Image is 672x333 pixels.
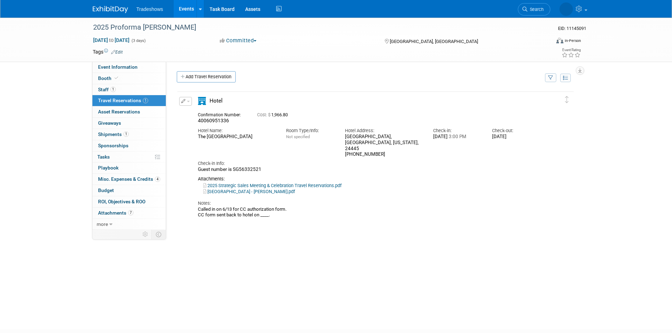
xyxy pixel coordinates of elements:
a: Attachments7 [92,208,166,218]
img: Format-Inperson.png [556,38,563,43]
a: Add Travel Reservation [177,71,236,82]
a: Booth [92,73,166,84]
div: Room Type/Info: [286,128,334,134]
div: 2025 Proforma [PERSON_NAME] [91,21,540,34]
td: Tags [93,48,123,55]
a: Playbook [92,162,166,173]
a: Budget [92,185,166,196]
div: The [GEOGRAPHIC_DATA] [198,134,276,140]
span: Search [527,7,544,12]
span: Travel Reservations [98,98,148,103]
div: Hotel Address: [345,128,423,134]
a: Sponsorships [92,140,166,151]
span: [GEOGRAPHIC_DATA], [GEOGRAPHIC_DATA] [390,39,478,44]
td: Personalize Event Tab Strip [139,230,152,239]
span: Shipments [98,131,129,137]
span: ROI, Objectives & ROO [98,199,145,204]
i: Hotel [198,97,206,105]
i: Filter by Traveler [548,76,553,80]
div: Check-in Info: [198,160,541,167]
div: [GEOGRAPHIC_DATA], [GEOGRAPHIC_DATA], [US_STATE], 24445 [PHONE_NUMBER] [345,134,423,158]
div: Called in on 6/13 for CC authorization form. CC form sent back to hotel on ____. [198,206,541,218]
span: 7 [128,210,133,215]
a: more [92,219,166,230]
span: 1 [110,87,116,92]
a: [GEOGRAPHIC_DATA] - [PERSON_NAME].pdf [203,189,295,194]
a: Event Information [92,62,166,73]
span: Event ID: 11145091 [558,26,586,31]
div: In-Person [564,38,581,43]
span: Not specified [286,134,310,139]
span: Tradeshows [137,6,163,12]
span: Tasks [97,154,110,160]
div: Event Rating [562,48,581,52]
div: Event Format [509,37,581,47]
span: Cost: $ [257,112,271,117]
span: 4 [155,177,160,182]
a: Search [518,3,550,16]
td: Toggle Event Tabs [151,230,166,239]
span: Playbook [98,165,119,171]
i: Click and drag to move item [565,96,569,103]
img: ExhibitDay [93,6,128,13]
span: [DATE] [DATE] [93,37,130,43]
span: Misc. Expenses & Credits [98,176,160,182]
div: Guest number is SG56332521 [198,167,541,173]
a: Misc. Expenses & Credits4 [92,174,166,185]
span: Hotel [210,98,223,104]
a: Giveaways [92,118,166,129]
span: Sponsorships [98,143,128,148]
div: Notes: [198,200,541,206]
a: Travel Reservations1 [92,95,166,106]
span: 1 [123,131,129,137]
a: Edit [111,50,123,55]
span: more [97,221,108,227]
span: Giveaways [98,120,121,126]
span: Staff [98,87,116,92]
span: 1,966.80 [257,112,291,117]
span: Booth [98,75,120,81]
span: to [108,37,115,43]
span: Asset Reservations [98,109,140,115]
button: Committed [217,37,259,44]
div: [DATE] [492,134,540,140]
div: [DATE] [433,134,482,140]
a: Staff1 [92,84,166,95]
span: Event Information [98,64,138,70]
span: (3 days) [131,38,146,43]
img: Janet Wong [559,2,573,16]
span: 40060951336 [198,118,229,123]
a: Tasks [92,152,166,162]
div: Hotel Name: [198,128,276,134]
div: Confirmation Number: [198,110,247,118]
span: Budget [98,187,114,193]
span: 1 [143,98,148,103]
div: Check-in: [433,128,482,134]
a: Shipments1 [92,129,166,140]
i: Booth reservation complete [115,76,118,80]
div: Attachments: [198,176,541,182]
span: Attachments [98,210,133,216]
div: Check-out: [492,128,540,134]
span: 3:00 PM [448,134,466,139]
a: Asset Reservations [92,106,166,117]
a: 2025 Strategic Sales Meeting & Celebration Travel Reservations.pdf [203,183,341,188]
a: ROI, Objectives & ROO [92,196,166,207]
